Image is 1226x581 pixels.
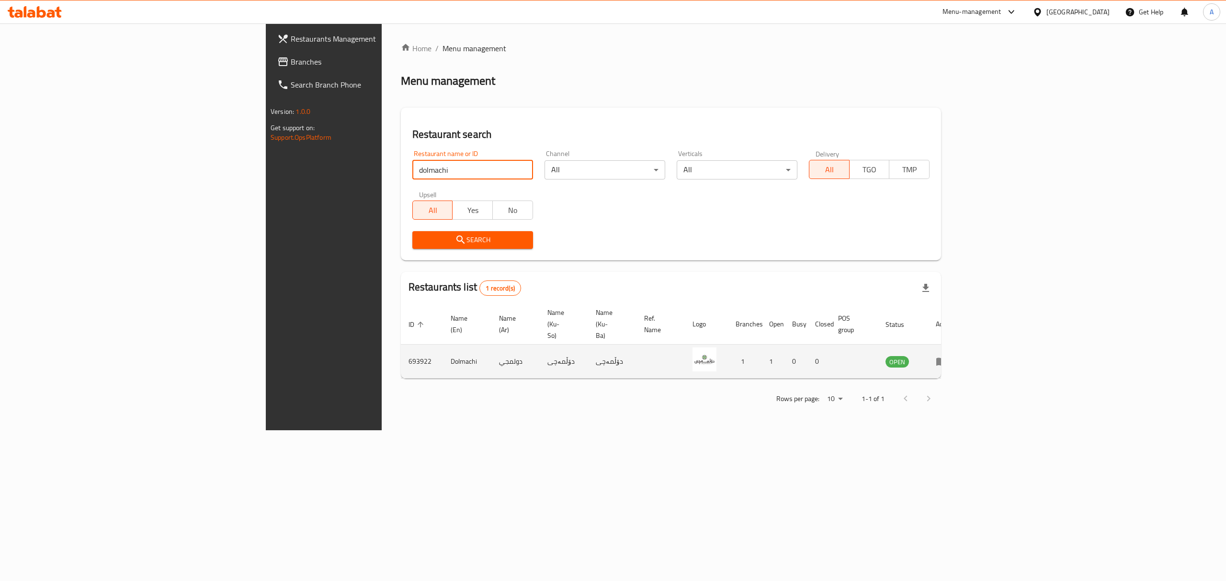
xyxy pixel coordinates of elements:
h2: Restaurants list [409,280,521,296]
a: Branches [270,50,471,73]
span: 1 record(s) [480,284,521,293]
p: Rows per page: [776,393,819,405]
button: All [412,201,453,220]
span: Menu management [443,43,506,54]
div: All [545,160,665,179]
a: Support.OpsPlatform [271,131,331,144]
span: POS group [838,313,866,335]
span: No [497,203,529,217]
th: Busy [784,304,807,345]
span: OPEN [885,357,909,368]
button: TGO [849,160,890,179]
table: enhanced table [401,304,961,379]
span: Search Branch Phone [291,79,463,90]
div: All [677,160,797,179]
th: Closed [807,304,830,345]
span: Restaurants Management [291,33,463,45]
span: All [417,203,449,217]
div: [GEOGRAPHIC_DATA] [1046,7,1110,17]
nav: breadcrumb [401,43,941,54]
span: Yes [456,203,489,217]
span: Branches [291,56,463,67]
td: 1 [728,345,761,379]
th: Open [761,304,784,345]
th: Branches [728,304,761,345]
button: TMP [889,160,930,179]
label: Delivery [816,150,840,157]
span: TMP [893,163,926,177]
span: Status [885,319,917,330]
input: Search for restaurant name or ID.. [412,160,533,179]
td: دۆڵمەچی [588,345,636,379]
button: All [809,160,850,179]
span: ID [409,319,427,330]
td: 0 [807,345,830,379]
h2: Menu management [401,73,495,89]
td: 1 [761,345,784,379]
div: Menu-management [942,6,1001,18]
span: 1.0.0 [295,105,310,118]
span: A [1210,7,1214,17]
div: Total records count [479,280,521,296]
span: Name (En) [451,313,480,335]
span: Get support on: [271,122,315,134]
button: No [492,201,533,220]
th: Action [928,304,961,345]
span: Name (Ar) [499,313,528,335]
h2: Restaurant search [412,127,930,142]
div: Export file [914,277,937,300]
span: Ref. Name [644,313,673,335]
span: TGO [853,163,886,177]
th: Logo [685,304,728,345]
p: 1-1 of 1 [862,393,885,405]
a: Restaurants Management [270,27,471,50]
td: دولمجي [491,345,540,379]
div: Rows per page: [823,392,846,406]
span: Name (Ku-So) [547,307,577,341]
span: Name (Ku-Ba) [596,307,625,341]
td: دۆڵمەچی [540,345,588,379]
span: All [813,163,846,177]
span: Search [420,234,525,246]
div: OPEN [885,356,909,368]
button: Yes [452,201,493,220]
span: Version: [271,105,294,118]
td: 0 [784,345,807,379]
label: Upsell [419,191,437,198]
img: Dolmachi [692,347,716,371]
button: Search [412,231,533,249]
a: Search Branch Phone [270,73,471,96]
